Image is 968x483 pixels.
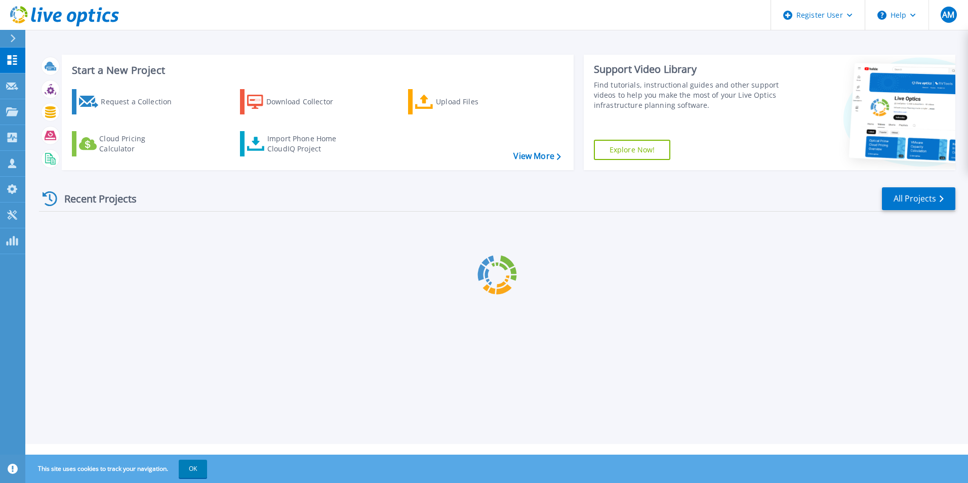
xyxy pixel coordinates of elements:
[101,92,182,112] div: Request a Collection
[72,89,185,114] a: Request a Collection
[72,65,560,76] h3: Start a New Project
[513,151,560,161] a: View More
[267,134,346,154] div: Import Phone Home CloudIQ Project
[179,460,207,478] button: OK
[39,186,150,211] div: Recent Projects
[240,89,353,114] a: Download Collector
[72,131,185,156] a: Cloud Pricing Calculator
[436,92,517,112] div: Upload Files
[594,63,783,76] div: Support Video Library
[99,134,180,154] div: Cloud Pricing Calculator
[408,89,521,114] a: Upload Files
[882,187,955,210] a: All Projects
[942,11,954,19] span: AM
[594,140,671,160] a: Explore Now!
[28,460,207,478] span: This site uses cookies to track your navigation.
[266,92,347,112] div: Download Collector
[594,80,783,110] div: Find tutorials, instructional guides and other support videos to help you make the most of your L...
